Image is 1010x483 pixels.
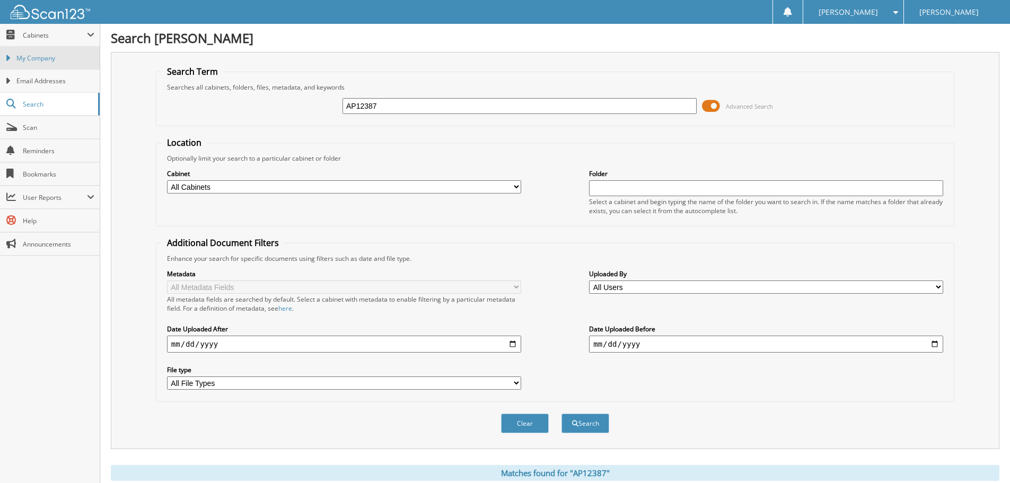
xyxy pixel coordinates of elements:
[111,29,999,47] h1: Search [PERSON_NAME]
[162,137,207,148] legend: Location
[11,5,90,19] img: scan123-logo-white.svg
[589,336,943,353] input: end
[819,9,878,15] span: [PERSON_NAME]
[162,237,284,249] legend: Additional Document Filters
[23,170,94,179] span: Bookmarks
[501,414,549,433] button: Clear
[589,269,943,278] label: Uploaded By
[167,269,521,278] label: Metadata
[23,123,94,132] span: Scan
[957,432,1010,483] iframe: Chat Widget
[162,254,948,263] div: Enhance your search for specific documents using filters such as date and file type.
[16,76,94,86] span: Email Addresses
[23,100,93,109] span: Search
[23,240,94,249] span: Announcements
[167,336,521,353] input: start
[23,193,87,202] span: User Reports
[278,304,292,313] a: here
[23,216,94,225] span: Help
[726,102,773,110] span: Advanced Search
[589,169,943,178] label: Folder
[561,414,609,433] button: Search
[23,146,94,155] span: Reminders
[162,83,948,92] div: Searches all cabinets, folders, files, metadata, and keywords
[162,154,948,163] div: Optionally limit your search to a particular cabinet or folder
[589,324,943,333] label: Date Uploaded Before
[23,31,87,40] span: Cabinets
[919,9,979,15] span: [PERSON_NAME]
[162,66,223,77] legend: Search Term
[167,169,521,178] label: Cabinet
[167,365,521,374] label: File type
[16,54,94,63] span: My Company
[167,295,521,313] div: All metadata fields are searched by default. Select a cabinet with metadata to enable filtering b...
[167,324,521,333] label: Date Uploaded After
[111,465,999,481] div: Matches found for "AP12387"
[589,197,943,215] div: Select a cabinet and begin typing the name of the folder you want to search in. If the name match...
